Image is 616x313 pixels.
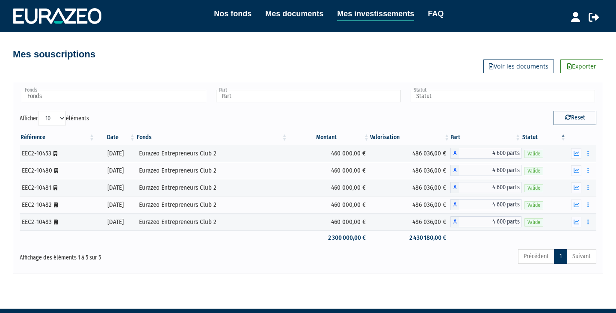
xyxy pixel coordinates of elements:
[370,162,450,179] td: 486 036,00 €
[524,150,543,158] span: Valide
[459,182,521,193] span: 4 600 parts
[265,8,323,20] a: Mes documents
[554,249,567,264] a: 1
[13,49,95,60] h4: Mes souscriptions
[450,130,521,145] th: Part: activer pour trier la colonne par ordre croissant
[459,199,521,210] span: 4 600 parts
[370,179,450,196] td: 486 036,00 €
[524,201,543,209] span: Valide
[20,111,89,125] label: Afficher éléments
[20,248,252,262] div: Affichage des éléments 1 à 5 sur 5
[524,167,543,175] span: Valide
[288,213,370,230] td: 460 000,00 €
[136,130,288,145] th: Fonds: activer pour trier la colonne par ordre croissant
[214,8,252,20] a: Nos fonds
[459,148,521,159] span: 4 600 parts
[450,199,459,210] span: A
[20,130,95,145] th: Référence : activer pour trier la colonne par ordre croissant
[54,220,58,225] i: [Français] Personne morale
[450,165,521,176] div: A - Eurazeo Entrepreneurs Club 2
[370,196,450,213] td: 486 036,00 €
[53,185,57,191] i: [Français] Personne morale
[288,196,370,213] td: 460 000,00 €
[98,183,133,192] div: [DATE]
[288,162,370,179] td: 460 000,00 €
[139,183,285,192] div: Eurazeo Entrepreneurs Club 2
[139,218,285,227] div: Eurazeo Entrepreneurs Club 2
[22,218,92,227] div: EEC2-10483
[524,184,543,192] span: Valide
[560,60,603,73] a: Exporter
[139,166,285,175] div: Eurazeo Entrepreneurs Club 2
[518,249,554,264] a: Précédent
[370,213,450,230] td: 486 036,00 €
[524,218,543,227] span: Valide
[459,216,521,227] span: 4 600 parts
[98,166,133,175] div: [DATE]
[13,8,101,24] img: 1732889491-logotype_eurazeo_blanc_rvb.png
[38,111,66,125] select: Afficheréléments
[554,111,596,125] button: Reset
[483,60,554,73] a: Voir les documents
[288,230,370,245] td: 2 300 000,00 €
[139,149,285,158] div: Eurazeo Entrepreneurs Club 2
[22,166,92,175] div: EEC2-10480
[450,165,459,176] span: A
[98,218,133,227] div: [DATE]
[22,200,92,209] div: EEC2-10482
[450,216,521,227] div: A - Eurazeo Entrepreneurs Club 2
[337,8,414,21] a: Mes investissements
[288,179,370,196] td: 460 000,00 €
[370,145,450,162] td: 486 036,00 €
[95,130,136,145] th: Date: activer pour trier la colonne par ordre croissant
[54,203,58,208] i: [Français] Personne morale
[567,249,596,264] a: Suivant
[370,230,450,245] td: 2 430 180,00 €
[450,182,459,193] span: A
[450,199,521,210] div: A - Eurazeo Entrepreneurs Club 2
[450,216,459,227] span: A
[22,183,92,192] div: EEC2-10481
[139,200,285,209] div: Eurazeo Entrepreneurs Club 2
[521,130,567,145] th: Statut : activer pour trier la colonne par ordre d&eacute;croissant
[98,149,133,158] div: [DATE]
[370,130,450,145] th: Valorisation: activer pour trier la colonne par ordre croissant
[22,149,92,158] div: EEC2-10453
[428,8,444,20] a: FAQ
[450,182,521,193] div: A - Eurazeo Entrepreneurs Club 2
[288,145,370,162] td: 460 000,00 €
[98,200,133,209] div: [DATE]
[54,168,58,173] i: [Français] Personne morale
[459,165,521,176] span: 4 600 parts
[53,151,57,156] i: [Français] Personne morale
[288,130,370,145] th: Montant: activer pour trier la colonne par ordre croissant
[450,148,459,159] span: A
[450,148,521,159] div: A - Eurazeo Entrepreneurs Club 2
